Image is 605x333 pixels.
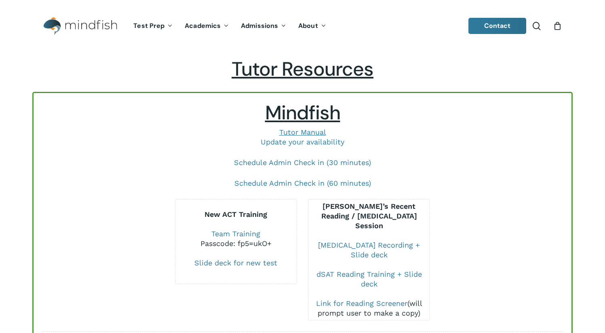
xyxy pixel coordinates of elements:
[232,56,373,82] span: Tutor Resources
[318,241,420,259] a: [MEDICAL_DATA] Recording + Slide deck
[234,179,371,187] a: Schedule Admin Check in (60 minutes)
[204,210,267,218] b: New ACT Training
[553,21,562,30] a: Cart
[179,23,235,30] a: Academics
[308,299,430,318] div: (will prompt user to make a copy)
[484,21,511,30] span: Contact
[261,138,344,146] a: Update your availability
[235,23,292,30] a: Admissions
[185,21,221,30] span: Academics
[316,270,422,288] a: dSAT Reading Training + Slide deck
[234,158,371,167] a: Schedule Admin Check in (30 minutes)
[321,202,417,230] b: [PERSON_NAME]’s Recent Reading / [MEDICAL_DATA] Session
[292,23,332,30] a: About
[316,299,407,308] a: Link for Reading Screener
[265,100,340,125] span: Mindfish
[241,21,278,30] span: Admissions
[194,259,277,267] a: Slide deck for new test
[468,18,527,34] a: Contact
[175,239,297,248] div: Passcode: fp5=ukO+
[133,21,164,30] span: Test Prep
[127,11,332,41] nav: Main Menu
[298,21,318,30] span: About
[279,128,326,136] a: Tutor Manual
[32,11,573,41] header: Main Menu
[127,23,179,30] a: Test Prep
[211,229,260,238] a: Team Training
